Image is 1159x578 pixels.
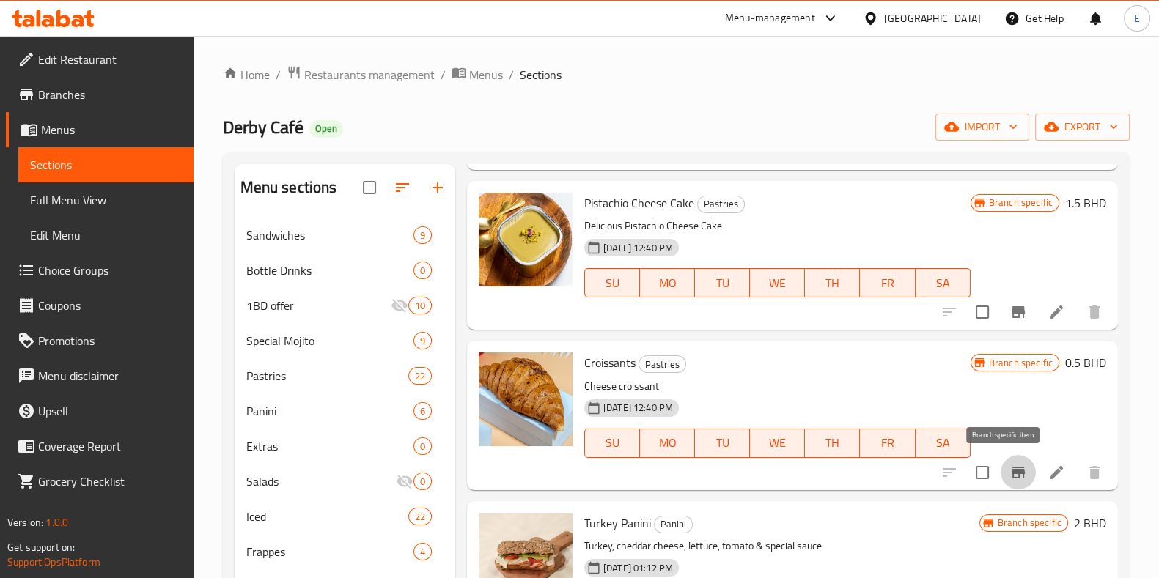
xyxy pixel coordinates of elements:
span: Iced [246,508,408,525]
span: Full Menu View [30,191,182,209]
span: Coverage Report [38,437,182,455]
a: Grocery Checklist [6,464,194,499]
span: export [1047,118,1118,136]
span: Pastries [698,196,744,212]
p: Delicious Pistachio Cheese Cake [584,217,971,235]
button: SA [916,268,971,297]
span: WE [756,273,799,294]
a: Menus [6,112,194,147]
span: WE [756,432,799,453]
button: TU [695,429,750,458]
span: 22 [409,369,431,383]
span: Salads [246,473,396,490]
span: TH [811,273,854,294]
div: Panini6 [235,393,455,429]
span: 0 [414,264,431,278]
button: Branch-specific-item [1001,294,1036,330]
div: Open [309,120,343,138]
div: 1BD offer10 [235,288,455,323]
div: items [408,367,432,385]
span: Branch specific [992,516,1067,530]
span: Select to update [967,297,998,327]
a: Coupons [6,288,194,323]
span: Branch specific [983,356,1059,370]
h6: 0.5 BHD [1065,352,1106,373]
span: Derby Café [223,111,303,144]
span: Croissants [584,352,636,374]
button: MO [640,429,695,458]
button: TH [805,429,860,458]
span: Special Mojito [246,332,413,349]
span: Version: [7,513,43,532]
div: items [413,437,432,455]
a: Support.OpsPlatform [7,552,100,571]
span: MO [646,432,689,453]
p: Cheese croissant [584,377,971,396]
span: 22 [409,510,431,524]
a: Menu disclaimer [6,358,194,393]
a: Choice Groups [6,253,194,288]
button: MO [640,268,695,297]
div: Special Mojito9 [235,323,455,358]
span: Menus [469,66,503,84]
button: FR [860,268,915,297]
div: Pastries22 [235,358,455,393]
span: TH [811,432,854,453]
button: delete [1077,455,1112,490]
a: Edit Restaurant [6,42,194,77]
span: Upsell [38,402,182,420]
span: Coupons [38,297,182,314]
span: TU [701,273,744,294]
span: Restaurants management [304,66,435,84]
span: TU [701,432,744,453]
p: Turkey, cheddar cheese, lettuce, tomato & special sauce [584,537,979,555]
span: Sandwiches [246,226,413,244]
span: Promotions [38,332,182,349]
span: 6 [414,404,431,418]
a: Upsell [6,393,194,429]
span: Edit Restaurant [38,51,182,68]
span: 4 [414,545,431,559]
span: Select to update [967,457,998,488]
svg: Inactive section [391,297,408,314]
div: items [413,226,432,244]
li: / [509,66,514,84]
span: Menus [41,121,182,138]
span: Extras [246,437,413,455]
div: items [413,332,432,349]
button: SU [584,268,640,297]
span: Select all sections [354,172,385,203]
a: Coverage Report [6,429,194,464]
div: items [413,473,432,490]
span: SU [591,273,634,294]
span: Branches [38,86,182,103]
span: E [1134,10,1140,26]
button: WE [750,268,805,297]
a: Promotions [6,323,194,358]
h2: Menu sections [240,177,337,199]
span: Panini [655,516,692,533]
a: Sections [18,147,194,182]
button: TH [805,268,860,297]
span: MO [646,273,689,294]
span: 1BD offer [246,297,391,314]
div: Pastries [697,196,745,213]
div: Sandwiches9 [235,218,455,253]
button: delete [1077,294,1112,330]
span: Open [309,122,343,135]
a: Edit menu item [1048,303,1065,321]
span: Branch specific [983,196,1059,210]
div: Frappes4 [235,534,455,569]
li: / [441,66,446,84]
a: Full Menu View [18,182,194,218]
span: Grocery Checklist [38,473,182,490]
button: SA [916,429,971,458]
span: FR [866,273,909,294]
div: [GEOGRAPHIC_DATA] [884,10,981,26]
span: Frappes [246,543,413,560]
a: Restaurants management [287,65,435,84]
button: TU [695,268,750,297]
span: Pastries [639,356,685,373]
